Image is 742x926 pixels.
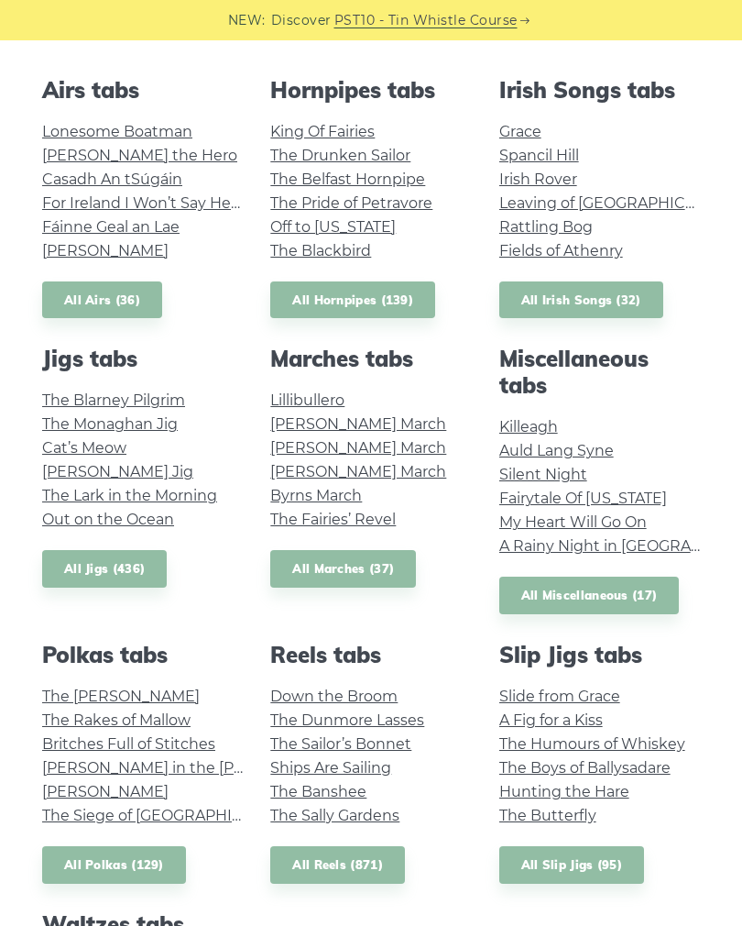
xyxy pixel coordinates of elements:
[499,242,623,259] a: Fields of Athenry
[499,123,541,140] a: Grace
[42,415,178,433] a: The Monaghan Jig
[270,194,432,212] a: The Pride of Petravore
[270,807,399,824] a: The Sally Gardens
[499,77,700,104] h2: Irish Songs tabs
[42,123,192,140] a: Lonesome Boatman
[499,577,680,614] a: All Miscellaneous (17)
[42,194,285,212] a: For Ireland I Won’t Say Her Name
[499,807,596,824] a: The Butterfly
[42,807,293,824] a: The Siege of [GEOGRAPHIC_DATA]
[270,123,375,140] a: King Of Fairies
[270,346,471,372] h2: Marches tabs
[42,346,243,372] h2: Jigs tabs
[42,550,167,588] a: All Jigs (436)
[42,242,169,259] a: [PERSON_NAME]
[270,759,391,777] a: Ships Are Sailing
[270,735,411,753] a: The Sailor’s Bonnet
[270,281,435,319] a: All Hornpipes (139)
[499,759,671,777] a: The Boys of Ballysadare
[270,147,410,164] a: The Drunken Sailor
[499,218,593,236] a: Rattling Bog
[42,171,182,188] a: Casadh An tSúgáin
[270,463,446,480] a: [PERSON_NAME] March
[42,759,345,777] a: [PERSON_NAME] in the [PERSON_NAME]
[270,846,405,884] a: All Reels (871)
[42,735,215,753] a: Britches Full of Stitches
[499,194,736,212] a: Leaving of [GEOGRAPHIC_DATA]
[270,77,471,104] h2: Hornpipes tabs
[499,147,579,164] a: Spancil Hill
[42,147,237,164] a: [PERSON_NAME] the Hero
[42,783,169,800] a: [PERSON_NAME]
[499,711,603,729] a: A Fig for a Kiss
[42,711,191,729] a: The Rakes of Mallow
[499,642,700,668] h2: Slip Jigs tabs
[42,218,180,236] a: Fáinne Geal an Lae
[270,242,371,259] a: The Blackbird
[270,688,398,705] a: Down the Broom
[499,418,558,435] a: Killeagh
[270,415,446,433] a: [PERSON_NAME] March
[271,10,332,31] span: Discover
[270,711,424,729] a: The Dunmore Lasses
[228,10,266,31] span: NEW:
[42,463,193,480] a: [PERSON_NAME] Jig
[42,391,185,409] a: The Blarney Pilgrim
[499,490,667,507] a: Fairytale Of [US_STATE]
[499,281,663,319] a: All Irish Songs (32)
[270,391,344,409] a: Lillibullero
[42,77,243,104] h2: Airs tabs
[42,281,162,319] a: All Airs (36)
[499,688,620,705] a: Slide from Grace
[270,171,425,188] a: The Belfast Hornpipe
[499,513,647,531] a: My Heart Will Go On
[270,642,471,668] h2: Reels tabs
[42,511,174,528] a: Out on the Ocean
[499,846,644,884] a: All Slip Jigs (95)
[42,846,186,884] a: All Polkas (129)
[499,466,587,483] a: Silent Night
[499,171,577,188] a: Irish Rover
[499,735,685,753] a: The Humours of Whiskey
[42,642,243,668] h2: Polkas tabs
[42,487,217,504] a: The Lark in the Morning
[270,783,366,800] a: The Banshee
[334,10,518,31] a: PST10 - Tin Whistle Course
[42,688,200,705] a: The [PERSON_NAME]
[499,346,700,399] h2: Miscellaneous tabs
[42,439,126,457] a: Cat’s Meow
[499,442,614,459] a: Auld Lang Syne
[270,487,362,504] a: Byrns March
[499,783,629,800] a: Hunting the Hare
[270,439,446,457] a: [PERSON_NAME] March
[270,511,396,528] a: The Fairies’ Revel
[270,550,416,588] a: All Marches (37)
[270,218,396,236] a: Off to [US_STATE]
